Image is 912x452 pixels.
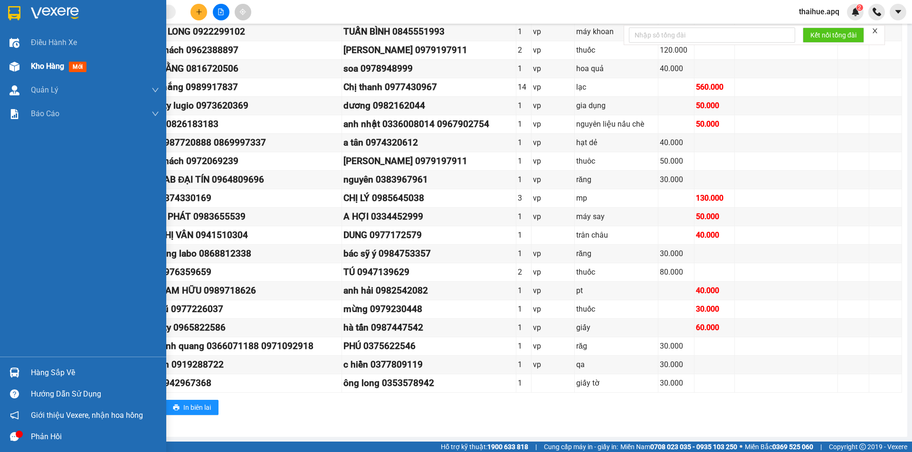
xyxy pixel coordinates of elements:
[576,44,656,56] div: thuốc
[890,4,906,20] button: caret-down
[159,43,340,57] div: khách 0962388897
[10,389,19,398] span: question-circle
[576,118,656,130] div: nguyên liệu nấu chè
[873,8,881,16] img: phone-icon
[533,192,573,204] div: vp
[660,174,693,185] div: 30.000
[343,321,514,335] div: hà tấn 0987447542
[343,62,514,76] div: soa 0978948999
[343,302,514,316] div: mừng 0979230448
[696,211,733,222] div: 50.000
[235,4,251,20] button: aim
[518,340,530,352] div: 1
[159,210,340,224] div: A PHÁT 0983655539
[518,211,530,222] div: 1
[343,210,514,224] div: A HỢI 0334452999
[441,442,528,452] span: Hỗ trợ kỹ thuật:
[196,9,202,15] span: plus
[576,137,656,148] div: hạt dẻ
[518,81,530,93] div: 14
[660,359,693,370] div: 30.000
[518,100,530,111] div: 1
[533,174,573,185] div: vp
[859,443,866,450] span: copyright
[343,265,514,279] div: TÚ 0947139629
[159,358,340,372] div: kh 0919288722
[218,9,224,15] span: file-add
[152,110,159,118] span: down
[696,81,733,93] div: 560.000
[159,265,340,279] div: 0976359659
[159,247,340,261] div: king labo 0868812338
[745,442,813,452] span: Miền Bắc
[10,432,19,441] span: message
[791,6,847,18] span: thaihue.apq
[8,6,20,20] img: logo-vxr
[533,44,573,56] div: vp
[69,62,86,72] span: mới
[696,322,733,333] div: 60.000
[696,285,733,296] div: 40.000
[518,377,530,389] div: 1
[31,84,58,96] span: Quản Lý
[159,117,340,131] div: k 0826183183
[518,266,530,278] div: 2
[518,303,530,315] div: 1
[518,322,530,333] div: 1
[159,80,340,94] div: thắng 0989917837
[533,100,573,111] div: vp
[858,4,861,11] span: 2
[518,63,530,74] div: 1
[152,86,159,94] span: down
[660,137,693,148] div: 40.000
[518,192,530,204] div: 3
[810,30,856,40] span: Kết nối tổng đài
[660,155,693,167] div: 50.000
[159,339,340,353] div: vinh quang 0366071188 0971092918
[159,173,340,187] div: LAB ĐẠI TÍN 0964809696
[518,359,530,370] div: 1
[533,137,573,148] div: vp
[239,9,246,15] span: aim
[576,377,656,389] div: giấy tờ
[576,248,656,259] div: răng
[576,229,656,241] div: trân châu
[696,192,733,204] div: 130.000
[660,248,693,259] div: 30.000
[772,443,813,451] strong: 0369 525 060
[31,108,59,120] span: Báo cáo
[533,248,573,259] div: vp
[31,366,159,380] div: Hàng sắp về
[533,285,573,296] div: vp
[343,284,514,298] div: anh hải 0982542082
[820,442,822,452] span: |
[533,211,573,222] div: vp
[576,359,656,370] div: qa
[856,4,863,11] sup: 2
[533,63,573,74] div: vp
[159,136,340,150] div: 0987720888 0869997337
[533,118,573,130] div: vp
[159,191,340,205] div: 0374330169
[576,322,656,333] div: giấy
[343,339,514,353] div: PHÚ 0375622546
[343,376,514,390] div: ông long 0353578942
[576,266,656,278] div: thuốc
[31,409,143,421] span: Giới thiệu Vexere, nhận hoa hồng
[533,155,573,167] div: vp
[159,321,340,335] div: cty 0965822586
[343,43,514,57] div: [PERSON_NAME] 0979197911
[9,109,19,119] img: solution-icon
[660,340,693,352] div: 30.000
[576,303,656,315] div: thuốc
[343,80,514,94] div: Chị thanh 0977430967
[159,25,340,39] div: A LONG 0922299102
[740,445,742,449] span: ⚪️
[159,228,340,242] div: CHỊ VÂN 0941510304
[851,8,860,16] img: icon-new-feature
[343,358,514,372] div: c hiền 0377809119
[650,443,737,451] strong: 0708 023 035 - 0935 103 250
[576,100,656,111] div: gia dụng
[660,63,693,74] div: 40.000
[173,404,180,412] span: printer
